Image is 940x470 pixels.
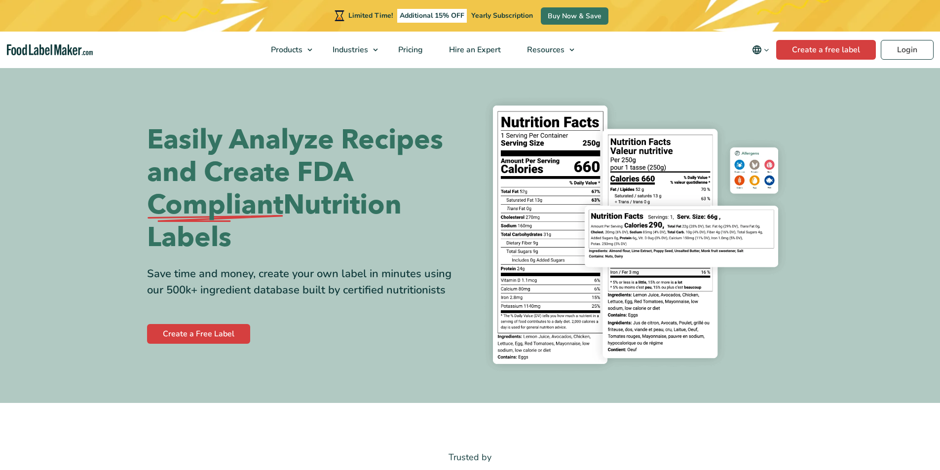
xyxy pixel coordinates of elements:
[385,32,434,68] a: Pricing
[147,450,793,465] p: Trusted by
[147,124,463,254] h1: Easily Analyze Recipes and Create FDA Nutrition Labels
[436,32,512,68] a: Hire an Expert
[348,11,393,20] span: Limited Time!
[471,11,533,20] span: Yearly Subscription
[258,32,317,68] a: Products
[541,7,608,25] a: Buy Now & Save
[147,266,463,298] div: Save time and money, create your own label in minutes using our 500k+ ingredient database built b...
[881,40,934,60] a: Login
[320,32,383,68] a: Industries
[147,189,283,221] span: Compliant
[395,44,424,55] span: Pricing
[330,44,369,55] span: Industries
[147,324,250,344] a: Create a Free Label
[524,44,565,55] span: Resources
[446,44,502,55] span: Hire an Expert
[745,40,776,60] button: Change language
[7,44,93,56] a: Food Label Maker homepage
[268,44,303,55] span: Products
[776,40,876,60] a: Create a free label
[514,32,579,68] a: Resources
[397,9,467,23] span: Additional 15% OFF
